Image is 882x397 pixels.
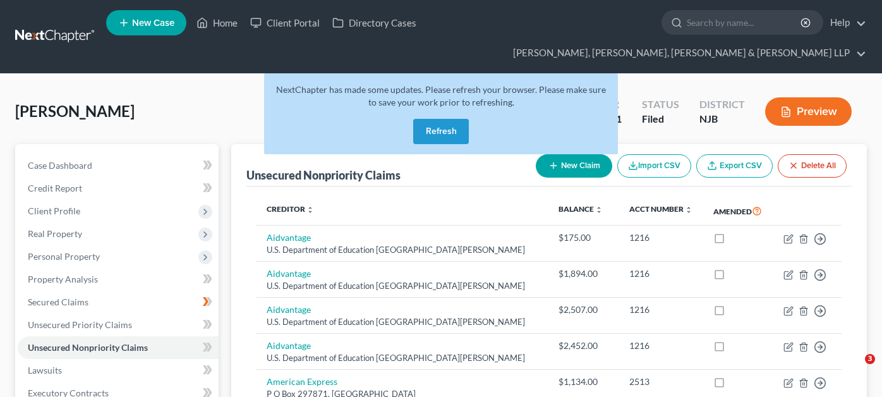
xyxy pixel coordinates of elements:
[267,304,311,315] a: Aidvantage
[267,280,538,292] div: U.S. Department of Education [GEOGRAPHIC_DATA][PERSON_NAME]
[559,267,608,280] div: $1,894.00
[244,11,326,34] a: Client Portal
[28,365,62,376] span: Lawsuits
[267,268,311,279] a: Aidvantage
[507,42,866,64] a: [PERSON_NAME], [PERSON_NAME], [PERSON_NAME] & [PERSON_NAME] LLP
[267,204,314,214] a: Creditor unfold_more
[696,154,773,178] a: Export CSV
[267,316,538,328] div: U.S. Department of Education [GEOGRAPHIC_DATA][PERSON_NAME]
[642,112,679,126] div: Filed
[536,154,612,178] button: New Claim
[326,11,423,34] a: Directory Cases
[629,339,693,352] div: 1216
[559,204,603,214] a: Balance unfold_more
[267,376,337,387] a: American Express
[559,231,608,244] div: $175.00
[18,177,219,200] a: Credit Report
[629,231,693,244] div: 1216
[28,342,148,353] span: Unsecured Nonpriority Claims
[629,204,692,214] a: Acct Number unfold_more
[18,314,219,336] a: Unsecured Priority Claims
[703,197,773,226] th: Amended
[28,228,82,239] span: Real Property
[778,154,847,178] button: Delete All
[629,376,693,388] div: 2513
[699,97,745,112] div: District
[595,206,603,214] i: unfold_more
[15,102,135,120] span: [PERSON_NAME]
[687,11,802,34] input: Search by name...
[18,268,219,291] a: Property Analysis
[28,251,100,262] span: Personal Property
[765,97,852,126] button: Preview
[267,244,538,256] div: U.S. Department of Education [GEOGRAPHIC_DATA][PERSON_NAME]
[865,354,875,364] span: 3
[276,84,606,107] span: NextChapter has made some updates. Please refresh your browser. Please make sure to save your wor...
[685,206,692,214] i: unfold_more
[28,319,132,330] span: Unsecured Priority Claims
[246,168,401,183] div: Unsecured Nonpriority Claims
[267,352,538,364] div: U.S. Department of Education [GEOGRAPHIC_DATA][PERSON_NAME]
[18,336,219,359] a: Unsecured Nonpriority Claims
[629,267,693,280] div: 1216
[306,206,314,214] i: unfold_more
[132,18,174,28] span: New Case
[267,340,311,351] a: Aidvantage
[28,160,92,171] span: Case Dashboard
[642,97,679,112] div: Status
[28,274,98,284] span: Property Analysis
[413,119,469,144] button: Refresh
[699,112,745,126] div: NJB
[267,232,311,243] a: Aidvantage
[629,303,693,316] div: 1216
[190,11,244,34] a: Home
[559,376,608,388] div: $1,134.00
[18,291,219,314] a: Secured Claims
[559,339,608,352] div: $2,452.00
[28,205,80,216] span: Client Profile
[18,359,219,382] a: Lawsuits
[28,296,88,307] span: Secured Claims
[839,354,869,384] iframe: Intercom live chat
[18,154,219,177] a: Case Dashboard
[824,11,866,34] a: Help
[559,303,608,316] div: $2,507.00
[28,183,82,193] span: Credit Report
[617,154,691,178] button: Import CSV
